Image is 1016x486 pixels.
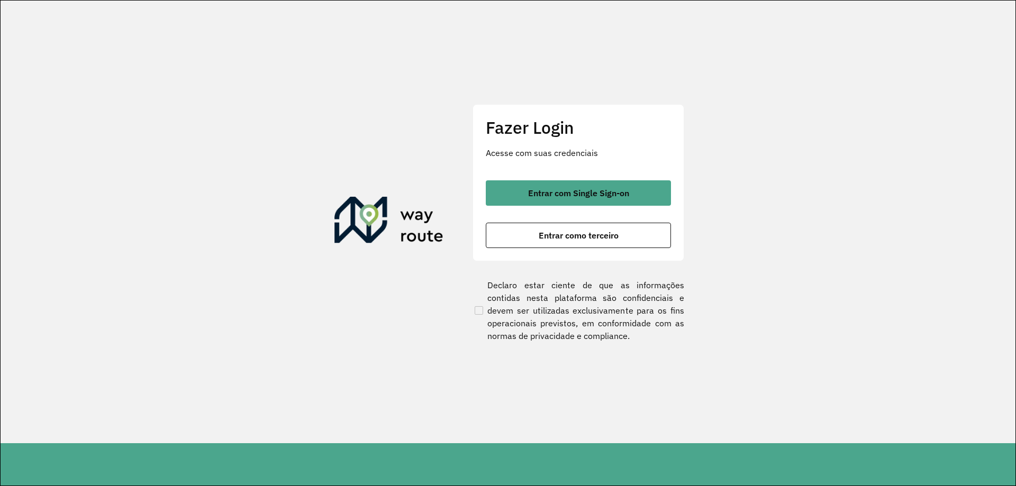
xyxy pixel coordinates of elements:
img: Roteirizador AmbevTech [334,197,443,247]
p: Acesse com suas credenciais [486,146,671,159]
label: Declaro estar ciente de que as informações contidas nesta plataforma são confidenciais e devem se... [473,279,684,342]
span: Entrar como terceiro [539,231,619,240]
span: Entrar com Single Sign-on [528,189,629,197]
button: button [486,223,671,248]
button: button [486,180,671,206]
h2: Fazer Login [486,117,671,137]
